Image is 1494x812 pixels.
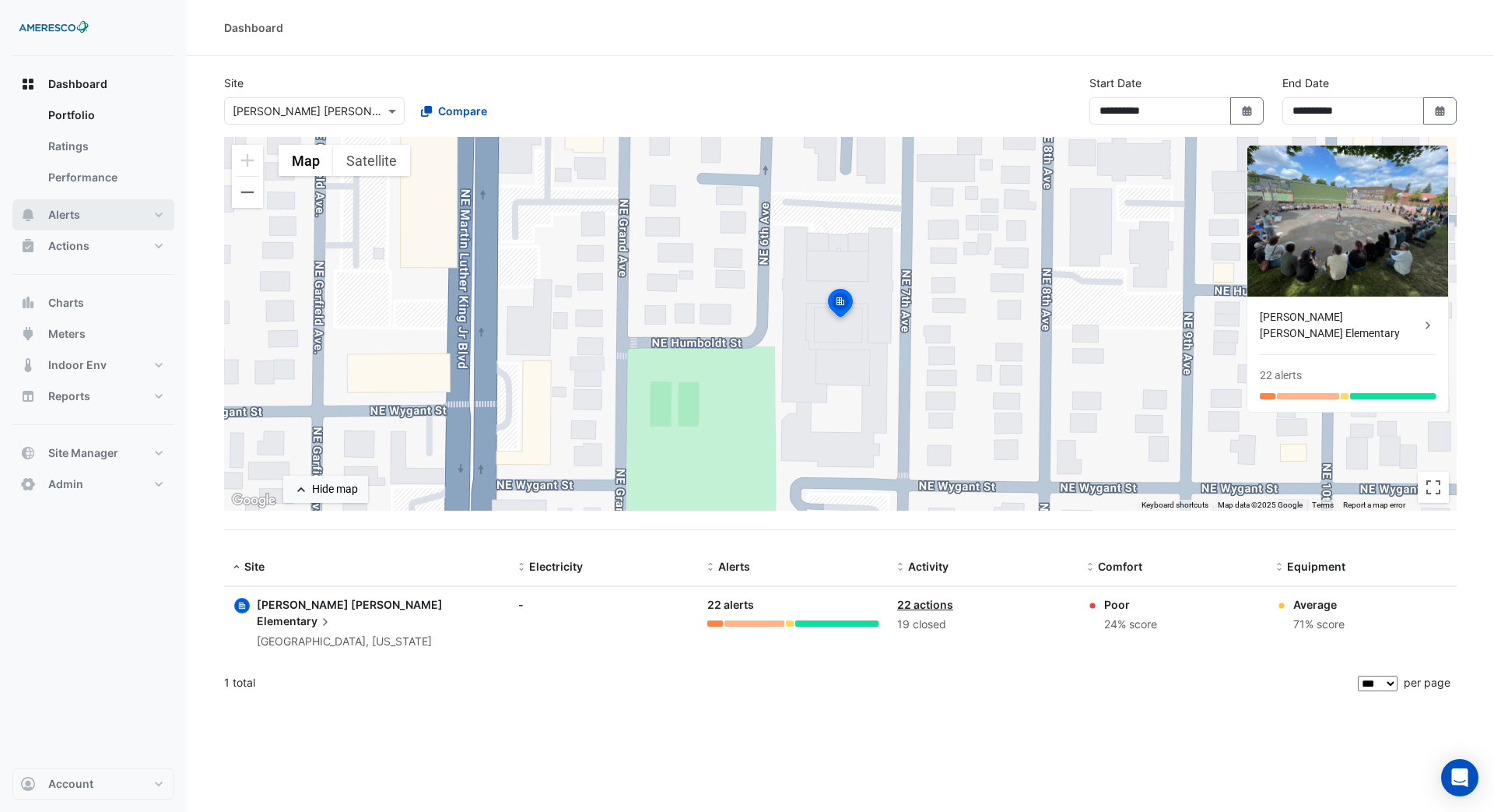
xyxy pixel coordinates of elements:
[48,238,89,254] span: Actions
[1240,104,1254,118] fa-icon: Select Date
[438,103,487,119] span: Compare
[12,438,174,469] button: Site Manager
[257,633,500,651] div: [GEOGRAPHIC_DATA], [US_STATE]
[718,560,750,573] span: Alerts
[48,445,118,461] span: Site Manager
[529,560,583,573] span: Electricity
[20,476,36,492] app-icon: Admin
[12,199,174,230] button: Alerts
[1142,500,1208,511] button: Keyboard shortcuts
[224,663,1355,702] div: 1 total
[20,76,36,92] app-icon: Dashboard
[312,481,358,497] div: Hide map
[1441,759,1478,796] div: Open Intercom Messenger
[908,560,949,573] span: Activity
[36,131,174,162] a: Ratings
[12,768,174,800] button: Account
[48,326,86,342] span: Meters
[1433,104,1447,118] fa-icon: Select Date
[1260,367,1302,384] div: 22 alerts
[1260,309,1420,342] div: [PERSON_NAME] [PERSON_NAME] Elementary
[1293,596,1345,613] div: Average
[232,177,263,208] button: Zoom out
[20,207,36,223] app-icon: Alerts
[12,287,174,318] button: Charts
[411,97,497,125] button: Compare
[1287,560,1345,573] span: Equipment
[1247,146,1448,297] img: Dr. Martin Luther King Jr. Elementary
[897,598,953,611] a: 22 actions
[12,469,174,500] button: Admin
[20,357,36,373] app-icon: Indoor Env
[823,286,857,324] img: site-pin-selected.svg
[707,596,879,614] div: 22 alerts
[20,326,36,342] app-icon: Meters
[224,19,283,36] div: Dashboard
[48,357,107,373] span: Indoor Env
[1098,560,1142,573] span: Comfort
[1282,75,1329,91] label: End Date
[1104,616,1157,634] div: 24% score
[518,596,689,613] div: -
[1218,501,1303,509] span: Map data ©2025 Google
[20,295,36,311] app-icon: Charts
[1404,676,1450,689] span: per page
[897,616,1068,634] div: 19 closed
[48,76,107,92] span: Dashboard
[12,318,174,350] button: Meters
[1418,472,1449,503] button: Toggle fullscreen view
[232,145,263,176] button: Zoom in
[20,445,36,461] app-icon: Site Manager
[228,490,279,511] a: Open this area in Google Maps (opens a new window)
[36,162,174,193] a: Performance
[20,388,36,404] app-icon: Reports
[48,207,80,223] span: Alerts
[1293,616,1345,634] div: 71% score
[12,100,174,199] div: Dashboard
[1312,501,1334,509] a: Terms (opens in new tab)
[257,613,333,630] span: Elementary
[12,69,174,100] button: Dashboard
[228,490,279,511] img: Google
[1343,501,1405,509] a: Report a map error
[12,230,174,262] button: Actions
[1089,75,1142,91] label: Start Date
[48,476,83,492] span: Admin
[1104,596,1157,613] div: Poor
[48,776,93,792] span: Account
[279,145,333,176] button: Show street map
[19,12,89,44] img: Company Logo
[257,598,443,611] span: [PERSON_NAME] [PERSON_NAME]
[283,476,368,503] button: Hide map
[244,560,265,573] span: Site
[20,238,36,254] app-icon: Actions
[36,100,174,131] a: Portfolio
[48,388,90,404] span: Reports
[224,75,244,91] label: Site
[12,381,174,412] button: Reports
[48,295,84,311] span: Charts
[333,145,410,176] button: Show satellite imagery
[12,350,174,381] button: Indoor Env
